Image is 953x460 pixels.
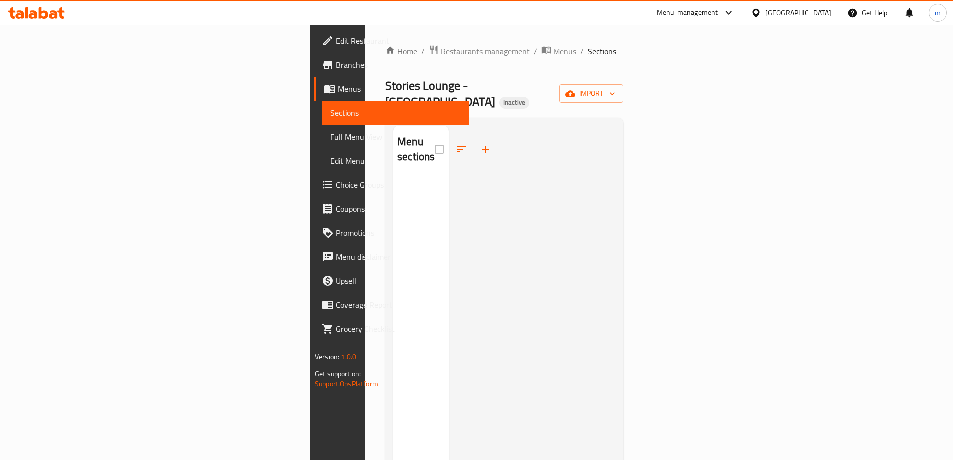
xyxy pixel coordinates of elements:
span: Inactive [499,98,529,107]
span: Coupons [336,203,461,215]
a: Grocery Checklist [314,317,469,341]
span: Branches [336,59,461,71]
button: import [559,84,623,103]
a: Promotions [314,221,469,245]
span: 1.0.0 [341,350,356,363]
nav: Menu sections [393,173,449,181]
div: [GEOGRAPHIC_DATA] [765,7,831,18]
a: Coverage Report [314,293,469,317]
li: / [534,45,537,57]
span: import [567,87,615,100]
a: Edit Restaurant [314,29,469,53]
a: Menu disclaimer [314,245,469,269]
a: Menus [314,77,469,101]
button: Add section [474,137,498,161]
span: Choice Groups [336,179,461,191]
span: Get support on: [315,367,361,380]
nav: breadcrumb [385,45,623,58]
div: Menu-management [657,7,718,19]
span: Sections [330,107,461,119]
span: Sections [588,45,616,57]
a: Support.OpsPlatform [315,377,378,390]
span: Edit Menu [330,155,461,167]
span: Menus [338,83,461,95]
a: Branches [314,53,469,77]
span: Menus [553,45,576,57]
span: Coverage Report [336,299,461,311]
span: Version: [315,350,339,363]
a: Restaurants management [429,45,530,58]
span: Edit Restaurant [336,35,461,47]
span: Restaurants management [441,45,530,57]
div: Inactive [499,97,529,109]
span: Upsell [336,275,461,287]
span: Grocery Checklist [336,323,461,335]
a: Edit Menu [322,149,469,173]
span: Menu disclaimer [336,251,461,263]
li: / [580,45,584,57]
a: Coupons [314,197,469,221]
a: Menus [541,45,576,58]
span: m [935,7,941,18]
a: Choice Groups [314,173,469,197]
a: Full Menu View [322,125,469,149]
a: Upsell [314,269,469,293]
span: Promotions [336,227,461,239]
span: Full Menu View [330,131,461,143]
a: Sections [322,101,469,125]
